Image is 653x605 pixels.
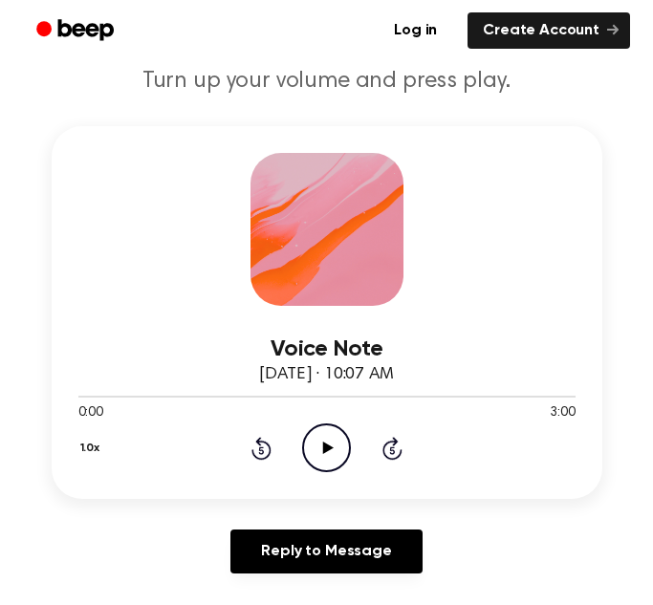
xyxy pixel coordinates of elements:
[550,403,575,423] span: 3:00
[78,336,576,362] h3: Voice Note
[230,529,422,573] a: Reply to Message
[78,432,107,465] button: 1.0x
[78,403,103,423] span: 0:00
[375,9,456,53] a: Log in
[23,67,630,96] p: Turn up your volume and press play.
[23,12,131,50] a: Beep
[259,366,393,383] span: [DATE] · 10:07 AM
[468,12,630,49] a: Create Account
